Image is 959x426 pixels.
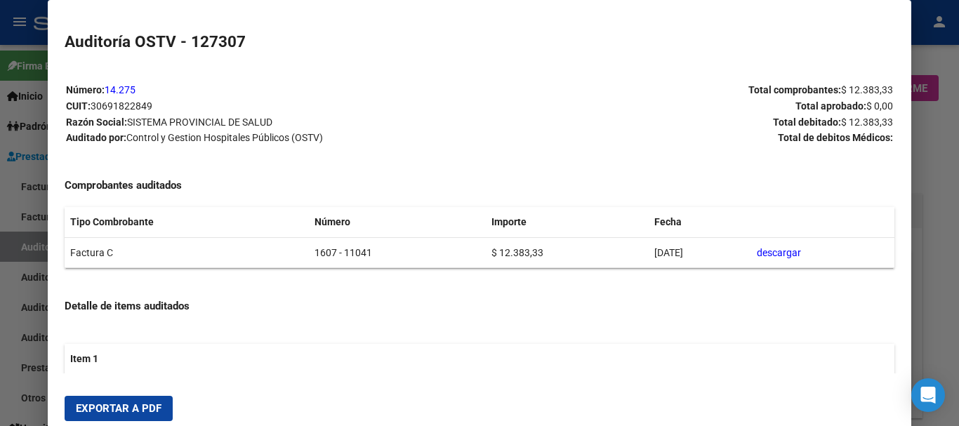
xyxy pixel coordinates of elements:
h4: Detalle de items auditados [65,298,894,314]
h4: Comprobantes auditados [65,178,894,194]
td: [DATE] [649,237,752,268]
span: Exportar a PDF [76,402,161,415]
th: Importe [486,207,649,237]
p: Auditado por: [66,130,479,146]
th: Fecha [649,207,752,237]
a: 14.275 [105,84,135,95]
strong: Item 1 [70,353,98,364]
td: $ 12.383,33 [486,237,649,268]
span: $ 12.383,33 [841,84,893,95]
p: Número: [66,82,479,98]
div: Open Intercom Messenger [911,378,945,412]
td: 1607 - 11041 [309,237,486,268]
span: $ 12.383,33 [841,117,893,128]
p: Razón Social: [66,114,479,131]
span: 30691822849 [91,100,152,112]
p: Total de debitos Médicos: [480,130,893,146]
p: Total debitado: [480,114,893,131]
th: Tipo Combrobante [65,207,308,237]
a: descargar [757,247,801,258]
h2: Auditoría OSTV - 127307 [65,30,894,54]
p: CUIT: [66,98,479,114]
th: Número [309,207,486,237]
span: Control y Gestion Hospitales Públicos (OSTV) [126,132,323,143]
p: Total comprobantes: [480,82,893,98]
p: Total aprobado: [480,98,893,114]
span: $ 0,00 [866,100,893,112]
td: Factura C [65,237,308,268]
button: Exportar a PDF [65,396,173,421]
span: SISTEMA PROVINCIAL DE SALUD [127,117,272,128]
